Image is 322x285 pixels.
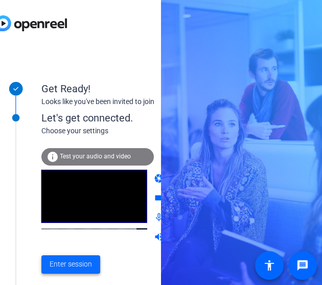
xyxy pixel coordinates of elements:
[296,259,309,272] mat-icon: message
[154,232,166,244] mat-icon: volume_up
[154,212,166,225] mat-icon: mic_none
[154,173,166,186] mat-icon: camera
[41,110,267,126] div: Let's get connected.
[60,153,131,160] span: Test your audio and video
[41,81,246,96] div: Get Ready!
[154,193,166,205] mat-icon: videocam
[41,255,100,274] button: Enter session
[41,126,267,136] div: Choose your settings
[41,96,246,107] div: Looks like you've been invited to join
[47,151,59,163] mat-icon: info
[50,259,92,270] span: Enter session
[263,259,275,272] mat-icon: accessibility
